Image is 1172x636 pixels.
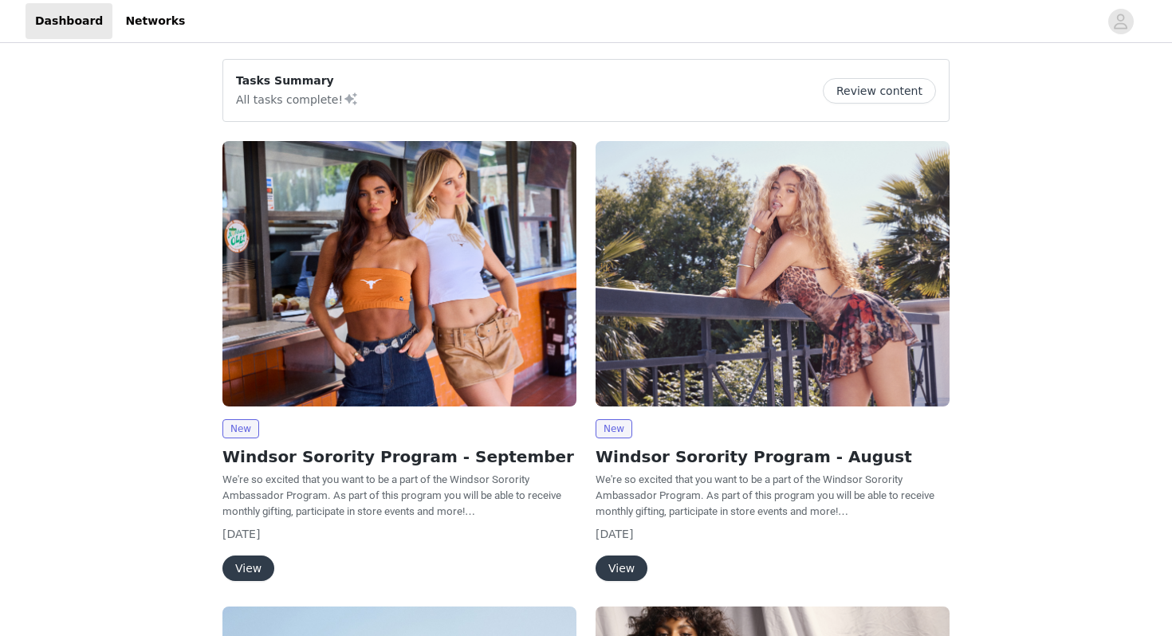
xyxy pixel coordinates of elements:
p: All tasks complete! [236,89,359,108]
button: View [596,556,647,581]
img: Windsor [222,141,576,406]
p: Tasks Summary [236,73,359,89]
h2: Windsor Sorority Program - September [222,445,576,469]
span: New [222,419,259,438]
a: View [596,563,647,575]
h2: Windsor Sorority Program - August [596,445,950,469]
span: We're so excited that you want to be a part of the Windsor Sorority Ambassador Program. As part o... [222,473,561,517]
span: [DATE] [596,528,633,540]
div: avatar [1113,9,1128,34]
span: [DATE] [222,528,260,540]
button: View [222,556,274,581]
a: View [222,563,274,575]
img: Windsor [596,141,950,406]
a: Dashboard [26,3,112,39]
span: New [596,419,632,438]
span: We're so excited that you want to be a part of the Windsor Sorority Ambassador Program. As part o... [596,473,934,517]
button: Review content [823,78,936,104]
a: Networks [116,3,195,39]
